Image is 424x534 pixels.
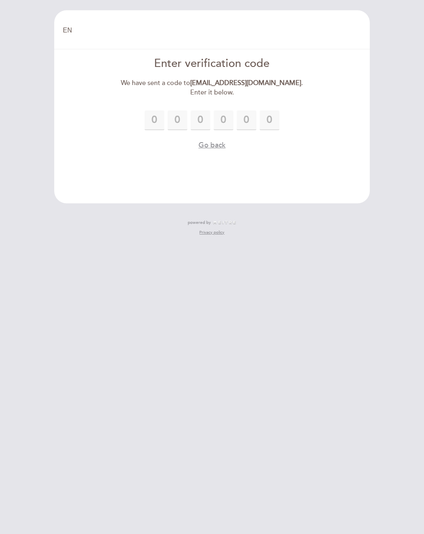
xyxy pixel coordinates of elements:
input: 0 [214,110,233,130]
input: 0 [168,110,187,130]
button: Go back [198,140,226,150]
a: Privacy policy [199,230,224,235]
span: powered by [188,220,211,226]
strong: [EMAIL_ADDRESS][DOMAIN_NAME] [190,79,301,87]
input: 0 [145,110,164,130]
div: Enter verification code [118,56,306,72]
input: 0 [260,110,279,130]
a: powered by [188,220,236,226]
div: We have sent a code to . Enter it below. [118,78,306,97]
input: 0 [191,110,210,130]
img: MEITRE [213,221,236,225]
input: 0 [237,110,256,130]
